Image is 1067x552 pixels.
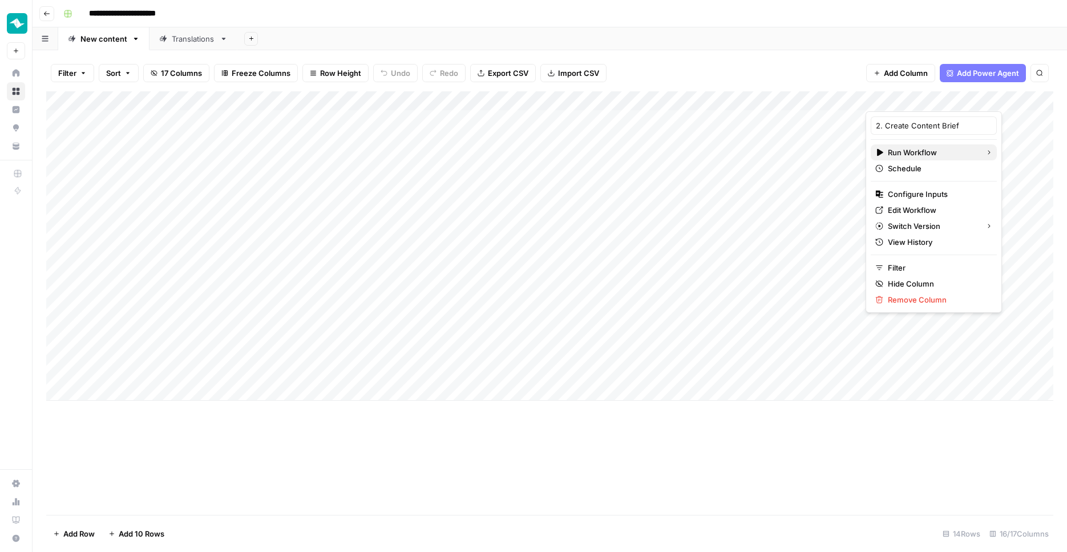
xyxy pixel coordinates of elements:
[888,188,988,200] span: Configure Inputs
[172,33,215,45] div: Translations
[957,67,1019,79] span: Add Power Agent
[214,64,298,82] button: Freeze Columns
[7,474,25,493] a: Settings
[99,64,139,82] button: Sort
[58,67,76,79] span: Filter
[888,294,988,305] span: Remove Column
[63,528,95,539] span: Add Row
[488,67,528,79] span: Export CSV
[119,528,164,539] span: Add 10 Rows
[938,525,985,543] div: 14 Rows
[866,64,935,82] button: Add Column
[46,525,102,543] button: Add Row
[7,529,25,547] button: Help + Support
[7,64,25,82] a: Home
[470,64,536,82] button: Export CSV
[320,67,361,79] span: Row Height
[391,67,410,79] span: Undo
[884,67,928,79] span: Add Column
[985,525,1053,543] div: 16/17 Columns
[7,13,27,34] img: Teamleader Logo
[80,33,127,45] div: New content
[7,137,25,155] a: Your Data
[51,64,94,82] button: Filter
[888,220,976,232] span: Switch Version
[422,64,466,82] button: Redo
[302,64,369,82] button: Row Height
[888,278,988,289] span: Hide Column
[7,100,25,119] a: Insights
[558,67,599,79] span: Import CSV
[149,27,237,50] a: Translations
[161,67,202,79] span: 17 Columns
[373,64,418,82] button: Undo
[143,64,209,82] button: 17 Columns
[888,262,988,273] span: Filter
[888,147,976,158] span: Run Workflow
[102,525,171,543] button: Add 10 Rows
[7,9,25,38] button: Workspace: Teamleader
[7,119,25,137] a: Opportunities
[540,64,607,82] button: Import CSV
[7,511,25,529] a: Learning Hub
[58,27,149,50] a: New content
[440,67,458,79] span: Redo
[888,204,988,216] span: Edit Workflow
[232,67,290,79] span: Freeze Columns
[888,236,988,248] span: View History
[940,64,1026,82] button: Add Power Agent
[888,163,988,174] span: Schedule
[106,67,121,79] span: Sort
[7,493,25,511] a: Usage
[7,82,25,100] a: Browse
